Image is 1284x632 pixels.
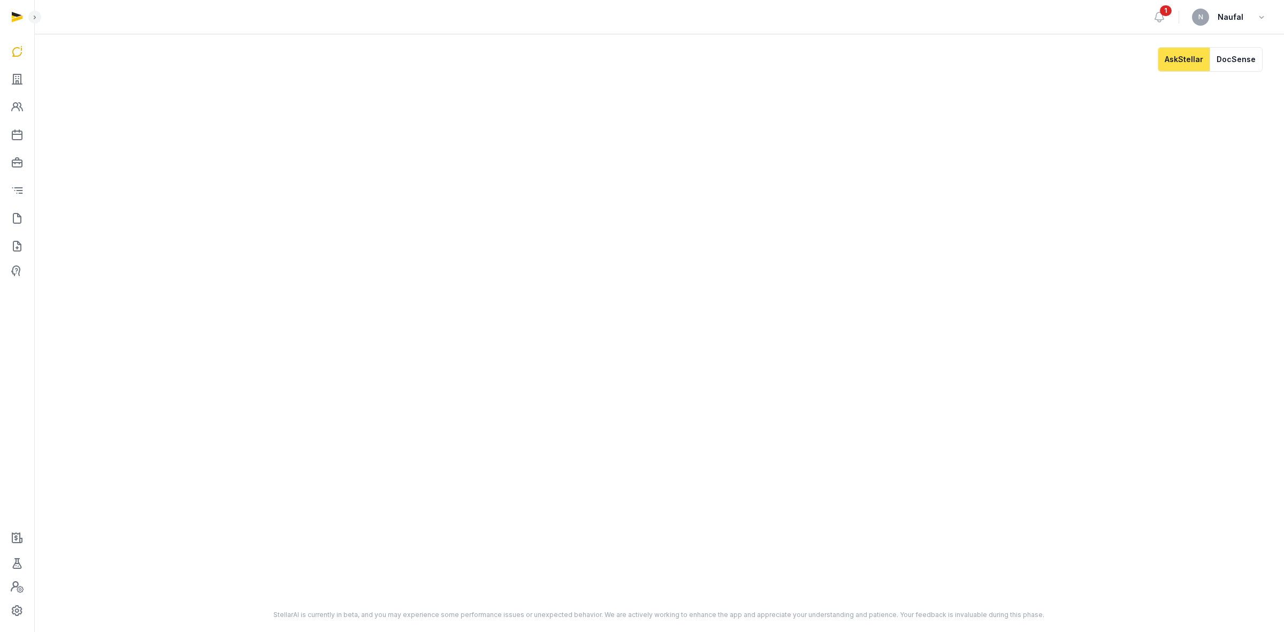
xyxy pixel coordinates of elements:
[1198,14,1203,20] span: N
[1192,9,1209,26] button: N
[1158,47,1210,72] button: AskStellar
[159,611,1159,619] div: StellarAI is currently in beta, and you may experience some performance issues or unexpected beha...
[1218,11,1243,24] span: Naufal
[1160,5,1172,16] span: 1
[1210,47,1263,72] button: DocSense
